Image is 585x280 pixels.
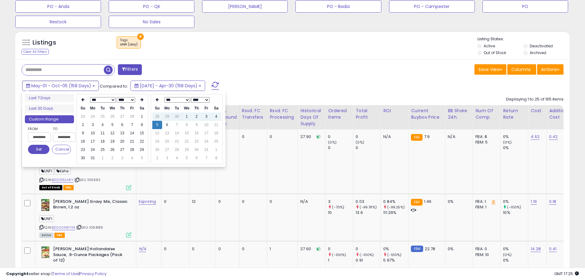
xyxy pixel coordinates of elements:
[383,210,408,215] div: 111.29%
[192,121,201,129] td: 9
[389,0,475,13] button: PO - Campester
[425,246,435,252] span: 22.78
[172,154,182,162] td: 4
[137,146,147,154] td: 29
[39,134,131,189] div: ASIN:
[211,129,221,137] td: 18
[482,0,568,13] button: PO
[503,246,528,252] div: 0%
[162,121,172,129] td: 6
[182,137,192,146] td: 22
[360,252,374,257] small: (-100%)
[242,199,263,204] div: 0
[55,168,71,175] span: Kehe
[117,129,127,137] td: 13
[127,121,137,129] td: 7
[98,154,107,162] td: 1
[152,146,162,154] td: 26
[98,137,107,146] td: 18
[15,0,101,13] button: PO - Anda
[531,246,541,252] a: 14.28
[39,233,53,238] span: All listings currently available for purchase on Amazon
[88,104,98,112] th: Mo
[162,129,172,137] td: 13
[162,112,172,121] td: 29
[211,154,221,162] td: 8
[152,104,162,112] th: Su
[411,246,423,252] small: FBM
[182,104,192,112] th: We
[387,205,404,210] small: (-99.25%)
[127,129,137,137] td: 14
[137,137,147,146] td: 22
[117,121,127,129] td: 6
[53,126,71,132] label: To
[511,66,531,73] span: Columns
[52,225,75,230] a: B000VAWYXK
[127,112,137,121] td: 28
[356,258,380,263] div: 0.91
[109,0,194,13] button: PO - QK
[192,112,201,121] td: 2
[152,154,162,162] td: 2
[98,121,107,129] td: 4
[182,129,192,137] td: 15
[242,246,263,252] div: 0
[137,129,147,137] td: 15
[76,225,103,230] span: | SKU: 106889
[78,137,88,146] td: 16
[328,199,353,204] div: 3
[107,104,117,112] th: We
[162,104,172,112] th: Mo
[300,199,321,204] div: N/A
[328,140,337,145] small: (0%)
[506,97,564,102] div: Displaying 1 to 25 of 165 items
[53,199,128,212] b: [PERSON_NAME] Gravy Mix, Classic Brown, 1.2 oz
[88,154,98,162] td: 31
[33,38,56,47] h5: Listings
[411,199,422,206] small: FBA
[137,34,144,40] button: ×
[383,199,408,204] div: 0.84%
[202,0,288,13] button: [PERSON_NAME]
[88,137,98,146] td: 17
[78,121,88,129] td: 2
[201,146,211,154] td: 31
[152,121,162,129] td: 5
[201,104,211,112] th: Fr
[201,121,211,129] td: 10
[192,137,201,146] td: 23
[328,108,350,120] div: Ordered Items
[182,154,192,162] td: 5
[137,121,147,129] td: 8
[300,134,321,140] div: 27.90
[475,140,496,145] div: FBM: 5
[503,252,512,257] small: (0%)
[117,154,127,162] td: 3
[211,121,221,129] td: 11
[332,205,344,210] small: (-70%)
[448,134,468,140] div: N/A
[201,129,211,137] td: 17
[503,140,512,145] small: (0%)
[328,258,353,263] div: 1
[107,129,117,137] td: 12
[411,134,422,141] small: FBA
[117,112,127,121] td: 27
[478,36,570,42] p: Listing States:
[383,246,408,252] div: 0%
[424,199,432,204] span: 1.46
[270,199,293,204] div: 0
[356,199,380,204] div: 0.03
[107,121,117,129] td: 5
[152,129,162,137] td: 12
[172,121,182,129] td: 7
[356,134,380,140] div: 0
[475,252,496,258] div: FBM: 10
[328,134,353,140] div: 0
[201,112,211,121] td: 3
[383,108,406,114] div: ROI
[507,64,536,75] button: Columns
[140,83,197,89] span: [DATE] - Apr-30 (158 Days)
[549,246,557,252] a: 0.41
